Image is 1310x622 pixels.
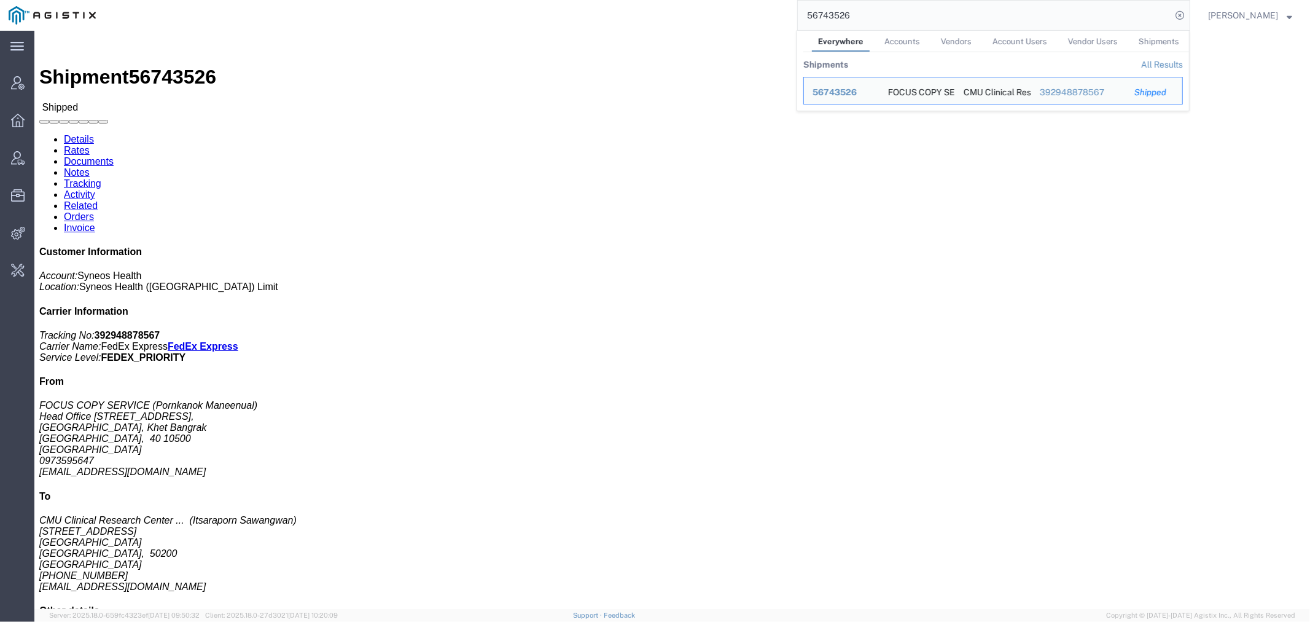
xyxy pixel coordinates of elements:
div: FOCUS COPY SERVICE [888,77,947,104]
div: 392948878567 [1040,86,1118,99]
span: Vendors [941,37,972,46]
span: Everywhere [818,37,864,46]
span: Server: 2025.18.0-659fc4323ef [49,612,200,619]
a: Feedback [604,612,635,619]
img: logo [9,6,96,25]
span: [DATE] 10:20:09 [288,612,338,619]
div: 56743526 [813,86,871,99]
span: Vendor Users [1068,37,1118,46]
span: Client: 2025.18.0-27d3021 [205,612,338,619]
span: Carrie Virgilio [1208,9,1278,22]
button: [PERSON_NAME] [1207,8,1293,23]
table: Search Results [803,52,1189,111]
span: [DATE] 09:50:32 [148,612,200,619]
span: Account Users [992,37,1047,46]
div: CMU Clinical Research Center (CMU-CRC) [964,77,1023,104]
span: 56743526 [813,87,857,97]
a: Support [573,612,604,619]
span: Accounts [884,37,920,46]
iframe: FS Legacy Container [34,31,1310,609]
span: Shipments [1139,37,1179,46]
a: View all shipments found by criterion [1141,60,1183,69]
span: Copyright © [DATE]-[DATE] Agistix Inc., All Rights Reserved [1106,610,1295,621]
input: Search for shipment number, reference number [798,1,1171,30]
div: Shipped [1134,86,1174,99]
th: Shipments [803,52,848,77]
